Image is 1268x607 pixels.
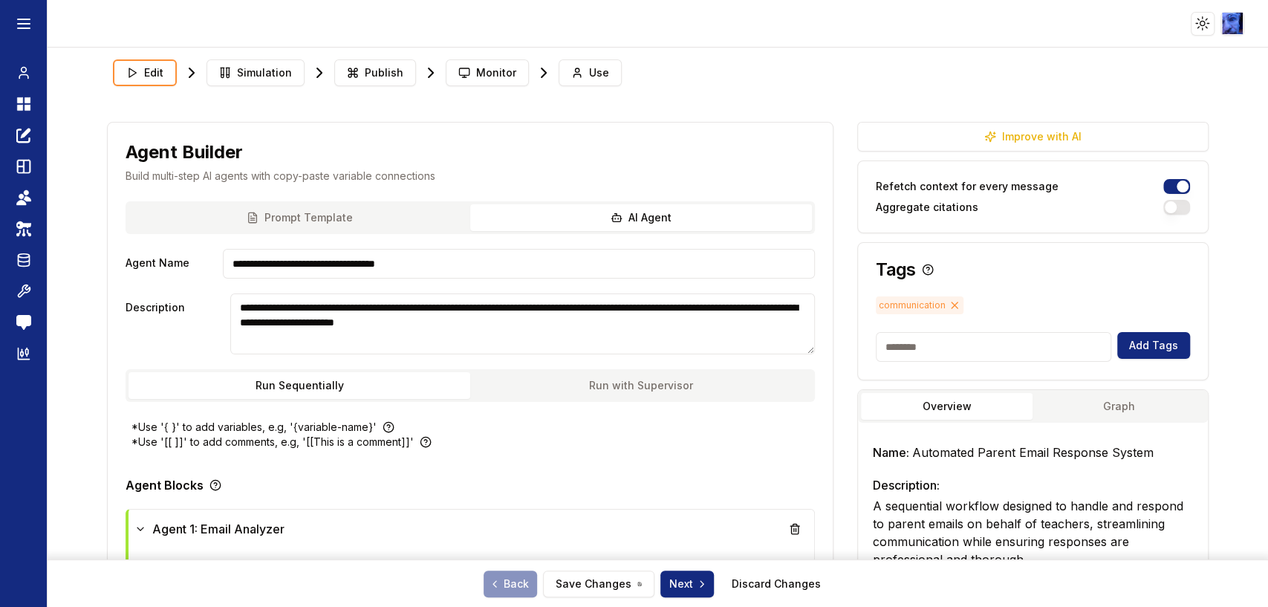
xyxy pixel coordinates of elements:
[470,204,812,231] button: AI Agent
[144,65,163,80] span: Edit
[113,59,177,86] button: Edit
[732,577,821,591] a: Discard Changes
[237,65,292,80] span: Simulation
[861,393,1033,420] button: Overview
[1222,13,1243,34] img: ACg8ocLIQrZOk08NuYpm7ecFLZE0xiClguSD1EtfFjuoGWgIgoqgD8A6FQ=s96-c
[470,372,812,399] button: Run with Supervisor
[131,420,377,435] p: *Use '{ }' to add variables, e.g, '{variable-name}'
[484,571,537,597] a: Back
[720,571,833,597] button: Discard Changes
[126,140,243,164] h1: Agent Builder
[543,571,654,597] button: Save Changes
[589,65,609,80] span: Use
[334,59,416,86] button: Publish
[873,497,1193,568] p: A sequential workflow designed to handle and respond to parent emails on behalf of teachers, stre...
[876,296,963,314] span: communication
[873,476,1193,494] h3: Description:
[476,65,516,80] span: Monitor
[129,372,470,399] button: Run Sequentially
[126,293,224,354] label: Description
[131,435,414,449] p: *Use '[[ ]]' to add comments, e.g, '[[This is a comment]]'
[669,577,708,591] span: Next
[660,571,714,597] button: Next
[1033,393,1204,420] button: Graph
[365,65,403,80] span: Publish
[129,204,470,231] button: Prompt Template
[873,444,1193,461] h3: Name:
[446,59,529,86] button: Monitor
[16,315,31,330] img: feedback
[1117,332,1190,359] button: Add Tags
[857,122,1209,152] button: Improve with AI
[126,169,815,184] p: Build multi-step AI agents with copy-paste variable connections
[559,59,622,86] button: Use
[152,520,285,538] span: Agent 1: Email Analyzer
[876,181,1059,192] label: Refetch context for every message
[126,249,217,279] label: Agent Name
[126,479,204,491] p: Agent Blocks
[912,445,1154,460] span: Automated Parent Email Response System
[207,59,305,86] button: Simulation
[876,261,916,279] h3: Tags
[876,202,978,212] label: Aggregate citations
